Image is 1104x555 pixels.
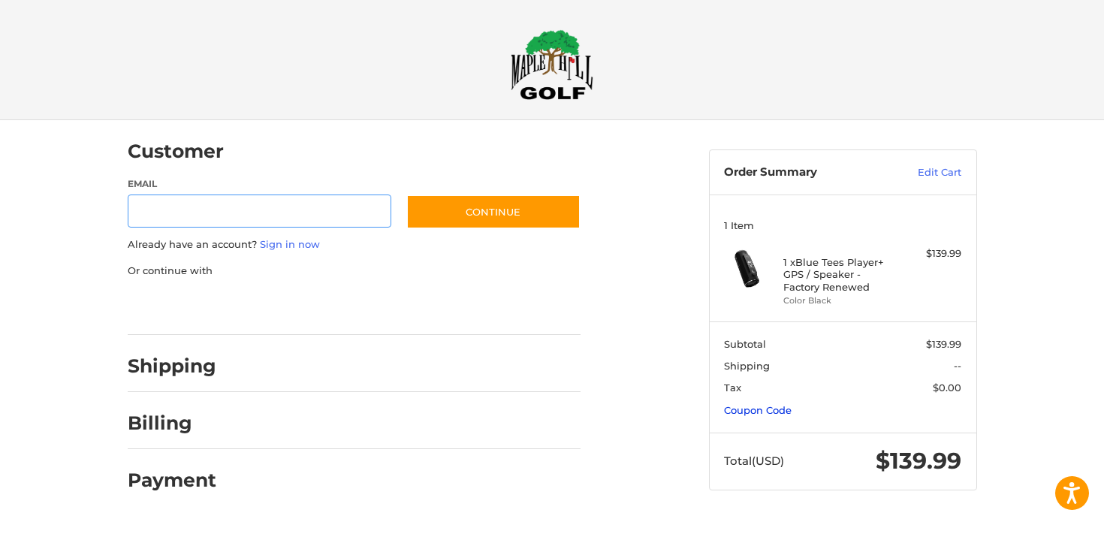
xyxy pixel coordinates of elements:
[926,338,961,350] span: $139.99
[783,256,898,293] h4: 1 x Blue Tees Player+ GPS / Speaker - Factory Renewed
[250,293,363,320] iframe: PayPal-paylater
[724,219,961,231] h3: 1 Item
[724,165,885,180] h3: Order Summary
[377,293,490,320] iframe: PayPal-venmo
[128,412,216,435] h2: Billing
[128,177,392,191] label: Email
[783,294,898,307] li: Color Black
[128,237,581,252] p: Already have an account?
[885,165,961,180] a: Edit Cart
[122,293,235,320] iframe: PayPal-paypal
[128,354,216,378] h2: Shipping
[128,264,581,279] p: Or continue with
[724,404,792,416] a: Coupon Code
[902,246,961,261] div: $139.99
[954,360,961,372] span: --
[724,454,784,468] span: Total (USD)
[128,469,216,492] h2: Payment
[724,382,741,394] span: Tax
[933,382,961,394] span: $0.00
[406,195,581,229] button: Continue
[724,338,766,350] span: Subtotal
[724,360,770,372] span: Shipping
[876,447,961,475] span: $139.99
[260,238,320,250] a: Sign in now
[128,140,224,163] h2: Customer
[511,29,593,100] img: Maple Hill Golf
